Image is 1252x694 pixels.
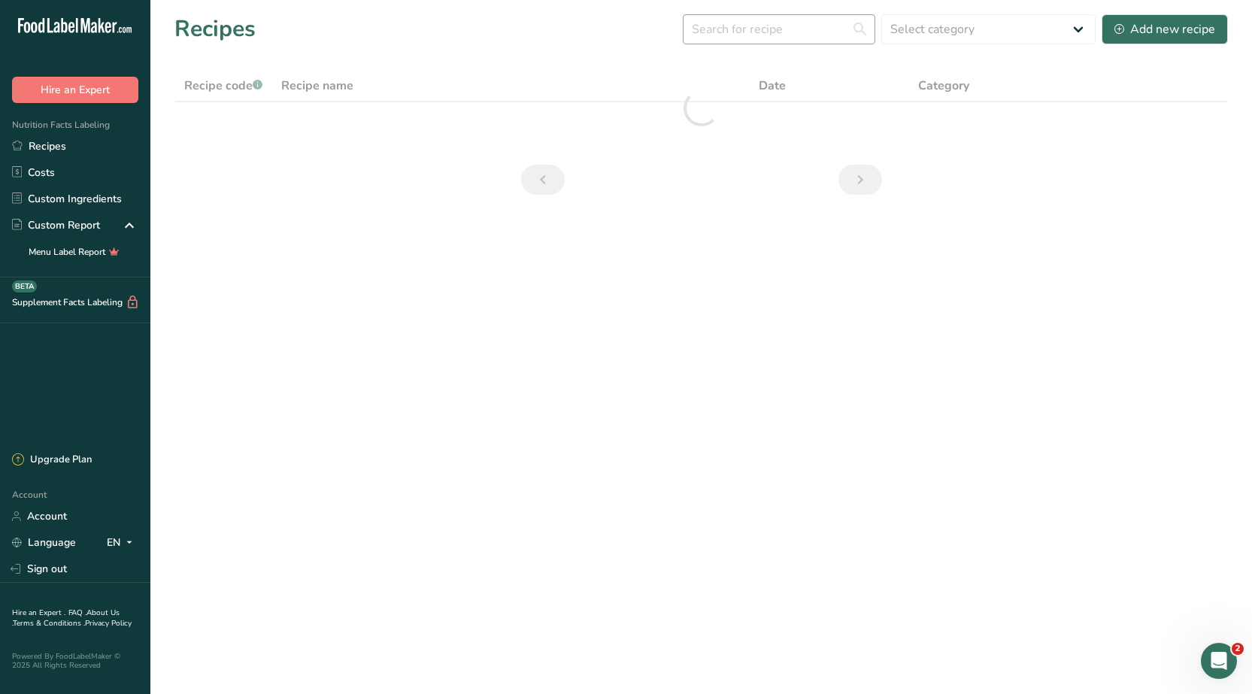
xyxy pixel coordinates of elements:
a: Terms & Conditions . [13,618,85,629]
div: Custom Report [12,217,100,233]
div: Powered By FoodLabelMaker © 2025 All Rights Reserved [12,652,138,670]
a: Hire an Expert . [12,608,65,618]
div: Upgrade Plan [12,453,92,468]
h1: Recipes [174,12,256,46]
div: BETA [12,280,37,292]
a: Next page [838,165,882,195]
a: Language [12,529,76,556]
div: EN [107,534,138,552]
input: Search for recipe [683,14,875,44]
a: Privacy Policy [85,618,132,629]
span: 2 [1232,643,1244,655]
button: Add new recipe [1102,14,1228,44]
a: FAQ . [68,608,86,618]
a: About Us . [12,608,120,629]
div: Add new recipe [1114,20,1215,38]
a: Previous page [521,165,565,195]
iframe: Intercom live chat [1201,643,1237,679]
button: Hire an Expert [12,77,138,103]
